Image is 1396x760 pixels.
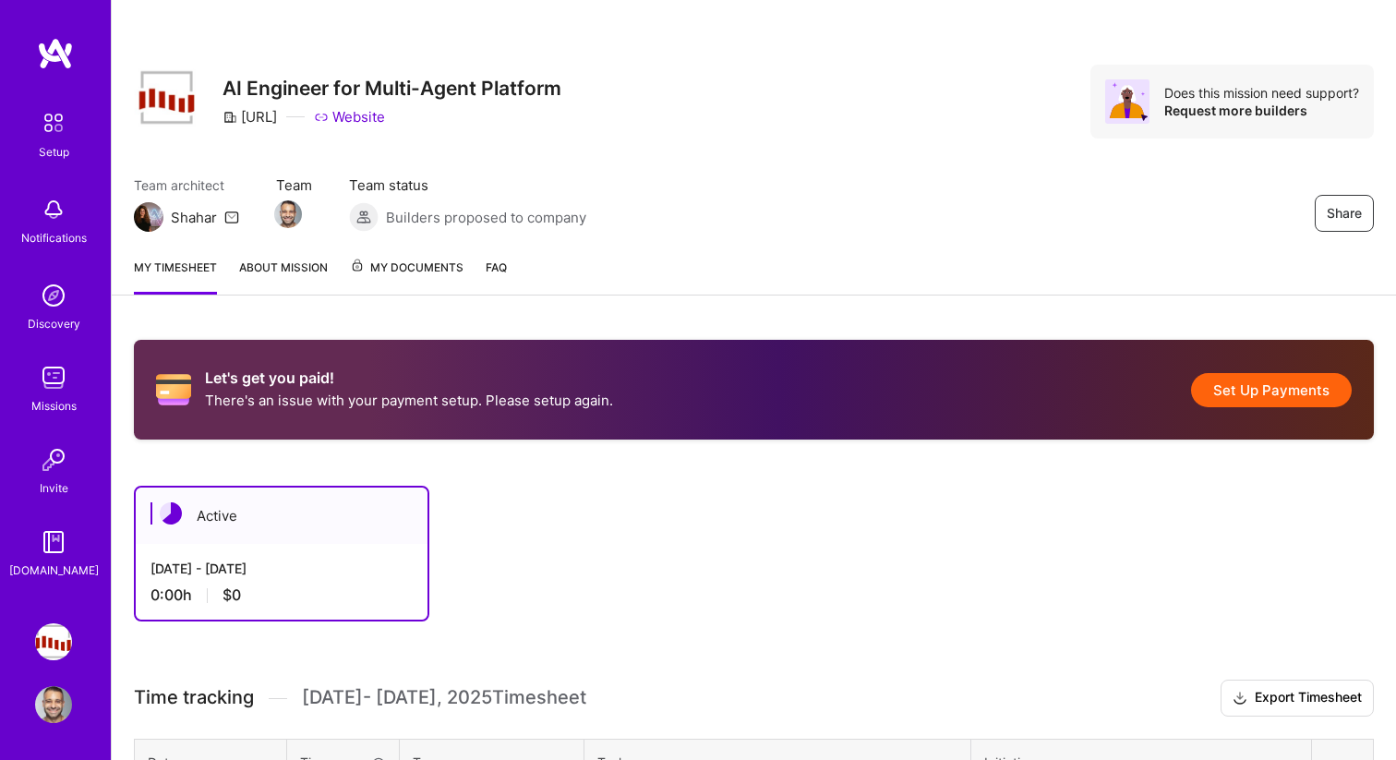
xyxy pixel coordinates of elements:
div: Shahar [171,208,217,227]
img: Company Logo [134,68,200,127]
img: bell [35,191,72,228]
img: Avatar [1105,79,1149,124]
p: There's an issue with your payment setup. Please setup again. [205,391,613,410]
img: Team Member Avatar [274,200,302,228]
div: [DOMAIN_NAME] [9,561,99,580]
a: My timesheet [134,258,217,295]
h3: AI Engineer for Multi-Agent Platform [223,77,561,100]
div: Notifications [21,228,87,247]
i: icon Download [1233,689,1247,708]
img: discovery [35,277,72,314]
img: Steelbay.ai: AI Engineer for Multi-Agent Platform [35,623,72,660]
img: logo [37,37,74,70]
span: Team architect [134,175,239,195]
span: [DATE] - [DATE] , 2025 Timesheet [302,686,586,709]
a: FAQ [486,258,507,295]
button: Set Up Payments [1191,373,1352,407]
i: icon CreditCard [156,372,191,407]
span: Team status [349,175,586,195]
img: Invite [35,441,72,478]
div: Request more builders [1164,102,1359,119]
img: User Avatar [35,686,72,723]
a: Team Member Avatar [276,199,300,230]
a: Steelbay.ai: AI Engineer for Multi-Agent Platform [30,623,77,660]
span: Share [1327,204,1362,223]
a: User Avatar [30,686,77,723]
div: Setup [39,142,69,162]
div: 0:00 h [150,585,413,605]
img: Active [160,502,182,525]
div: Missions [31,396,77,416]
span: Builders proposed to company [386,208,586,227]
div: [DATE] - [DATE] [150,559,413,578]
img: Team Architect [134,202,163,232]
a: Website [314,107,385,127]
span: Time tracking [134,686,254,709]
a: My Documents [350,258,463,295]
span: Team [276,175,312,195]
img: Builders proposed to company [349,202,379,232]
div: [URL] [223,107,277,127]
div: Active [136,488,427,544]
div: Does this mission need support? [1164,84,1359,102]
div: Discovery [28,314,80,333]
button: Share [1315,195,1374,232]
img: guide book [35,524,72,561]
span: My Documents [350,258,463,278]
span: $0 [223,585,241,605]
h2: Let's get you paid! [205,369,613,387]
a: About Mission [239,258,328,295]
button: Export Timesheet [1221,680,1374,717]
i: icon Mail [224,210,239,224]
img: teamwork [35,359,72,396]
img: setup [34,103,73,142]
i: icon CompanyGray [223,110,237,125]
div: Invite [40,478,68,498]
